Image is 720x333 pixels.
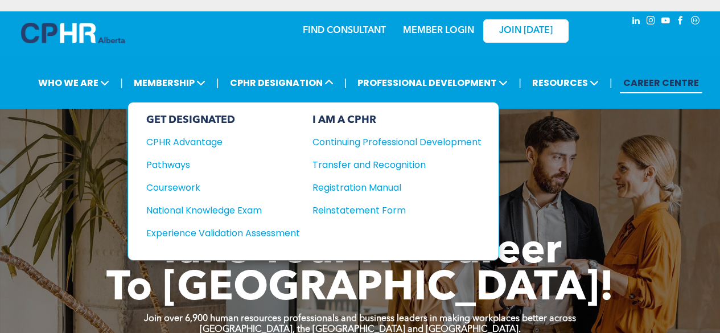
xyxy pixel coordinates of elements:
a: National Knowledge Exam [146,203,300,217]
a: Continuing Professional Development [312,135,482,149]
li: | [610,71,612,94]
div: CPHR Advantage [146,135,285,149]
a: Registration Manual [312,180,482,195]
span: RESOURCES [529,72,602,93]
div: Experience Validation Assessment [146,226,285,240]
a: JOIN [DATE] [483,19,569,43]
a: instagram [645,14,657,30]
div: Registration Manual [312,180,464,195]
img: A blue and white logo for cp alberta [21,23,125,43]
a: facebook [674,14,687,30]
div: National Knowledge Exam [146,203,285,217]
a: MEMBER LOGIN [403,26,474,35]
div: Coursework [146,180,285,195]
div: Pathways [146,158,285,172]
div: Reinstatement Form [312,203,464,217]
div: Transfer and Recognition [312,158,464,172]
a: Pathways [146,158,300,172]
li: | [519,71,521,94]
a: Coursework [146,180,300,195]
a: linkedin [630,14,643,30]
li: | [216,71,219,94]
span: CPHR DESIGNATION [227,72,337,93]
div: GET DESIGNATED [146,114,300,126]
span: MEMBERSHIP [130,72,209,93]
strong: Join over 6,900 human resources professionals and business leaders in making workplaces better ac... [144,314,576,323]
li: | [344,71,347,94]
a: CPHR Advantage [146,135,300,149]
li: | [120,71,123,94]
span: WHO WE ARE [35,72,113,93]
div: Continuing Professional Development [312,135,464,149]
a: Experience Validation Assessment [146,226,300,240]
a: Social network [689,14,702,30]
span: JOIN [DATE] [499,26,553,36]
a: youtube [660,14,672,30]
a: CAREER CENTRE [620,72,702,93]
span: To [GEOGRAPHIC_DATA]! [106,269,614,310]
a: Transfer and Recognition [312,158,482,172]
span: PROFESSIONAL DEVELOPMENT [354,72,511,93]
a: FIND CONSULTANT [303,26,386,35]
a: Reinstatement Form [312,203,482,217]
div: I AM A CPHR [312,114,482,126]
